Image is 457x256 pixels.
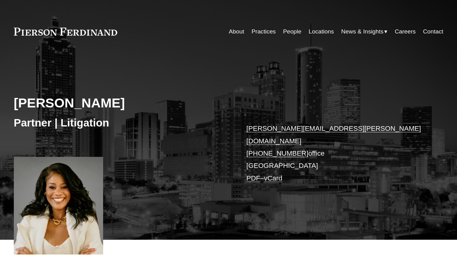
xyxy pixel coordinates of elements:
a: Careers [395,26,416,37]
a: Contact [423,26,443,37]
a: Locations [309,26,334,37]
a: [PERSON_NAME][EMAIL_ADDRESS][PERSON_NAME][DOMAIN_NAME] [246,125,421,145]
a: About [229,26,244,37]
a: vCard [264,174,282,182]
a: [PHONE_NUMBER] [246,149,308,157]
a: Practices [252,26,276,37]
span: News & Insights [341,26,384,37]
h3: Partner | Litigation [14,116,229,130]
a: PDF [246,174,260,182]
a: People [283,26,301,37]
h2: [PERSON_NAME] [14,95,229,111]
a: folder dropdown [341,26,388,37]
p: office [GEOGRAPHIC_DATA] – [246,122,425,184]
